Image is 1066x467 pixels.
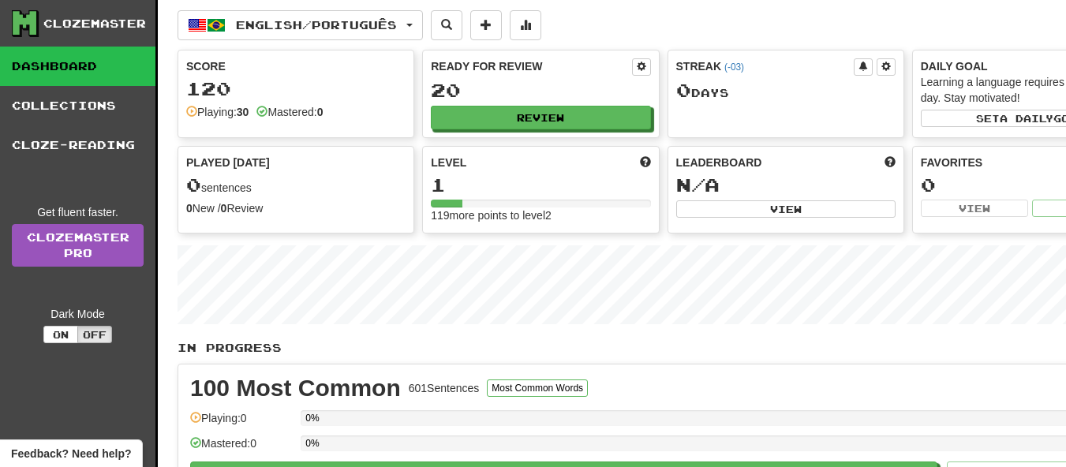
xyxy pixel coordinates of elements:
strong: 30 [237,106,249,118]
span: English / Português [236,18,397,32]
div: 20 [431,80,650,100]
div: sentences [186,175,406,196]
button: View [921,200,1029,217]
button: Most Common Words [487,379,588,397]
div: 120 [186,79,406,99]
div: Streak [676,58,854,74]
strong: 0 [186,202,193,215]
div: 100 Most Common [190,376,401,400]
div: Mastered: [256,104,323,120]
div: Playing: 0 [190,410,293,436]
button: Search sentences [431,10,462,40]
span: Leaderboard [676,155,762,170]
div: Ready for Review [431,58,631,74]
div: Dark Mode [12,306,144,322]
span: Level [431,155,466,170]
button: Review [431,106,650,129]
strong: 0 [317,106,324,118]
button: More stats [510,10,541,40]
div: 601 Sentences [409,380,480,396]
button: Off [77,326,112,343]
button: View [676,200,896,218]
div: New / Review [186,200,406,216]
span: 0 [186,174,201,196]
div: Day s [676,80,896,101]
div: Get fluent faster. [12,204,144,220]
div: Mastered: 0 [190,435,293,461]
a: ClozemasterPro [12,224,144,267]
button: English/Português [178,10,423,40]
span: Played [DATE] [186,155,270,170]
span: Score more points to level up [640,155,651,170]
button: Add sentence to collection [470,10,502,40]
span: 0 [676,79,691,101]
button: On [43,326,78,343]
div: 1 [431,175,650,195]
span: a daily [1000,113,1053,124]
a: (-03) [724,62,744,73]
span: This week in points, UTC [885,155,896,170]
div: Clozemaster [43,16,146,32]
div: Playing: [186,104,249,120]
div: Score [186,58,406,74]
div: 119 more points to level 2 [431,207,650,223]
span: N/A [676,174,720,196]
strong: 0 [221,202,227,215]
span: Open feedback widget [11,446,131,461]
